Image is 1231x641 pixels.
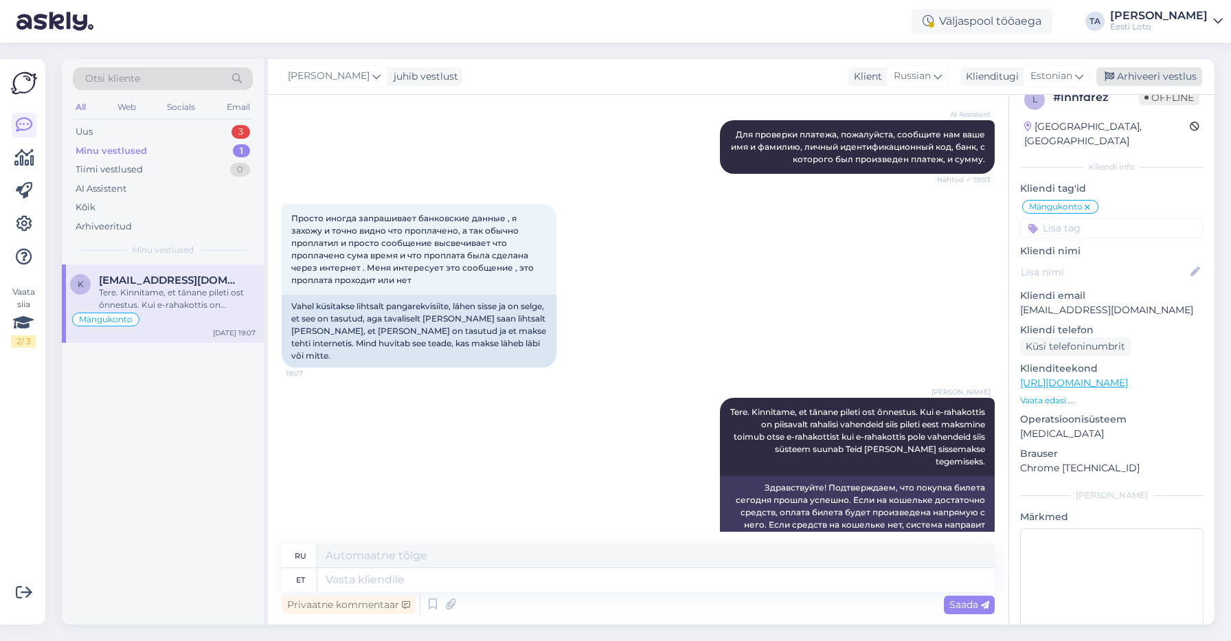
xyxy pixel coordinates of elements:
[224,98,253,116] div: Email
[76,201,95,214] div: Kõik
[213,328,256,338] div: [DATE] 19:07
[1110,10,1223,32] a: [PERSON_NAME]Eesti Loto
[296,568,305,592] div: et
[1020,361,1204,376] p: Klienditeekond
[282,596,416,614] div: Privaatne kommentaar
[1020,303,1204,317] p: [EMAIL_ADDRESS][DOMAIN_NAME]
[1020,289,1204,303] p: Kliendi email
[1020,427,1204,441] p: [MEDICAL_DATA]
[295,544,306,567] div: ru
[231,125,250,139] div: 3
[230,163,250,177] div: 0
[1020,376,1128,389] a: [URL][DOMAIN_NAME]
[99,286,256,311] div: Tere. Kinnitame, et tänane pileti ost õnnestus. Kui e-rahakottis on piisavalt rahalisi vahendeid ...
[286,368,337,379] span: 19:07
[720,476,995,549] div: Здравствуйте! Подтверждаем, что покупка билета сегодня прошла успешно. Если на кошельке достаточн...
[1020,244,1204,258] p: Kliendi nimi
[1020,323,1204,337] p: Kliendi telefon
[949,598,989,611] span: Saada
[730,407,987,466] span: Tere. Kinnitame, et tänane pileti ost õnnestus. Kui e-rahakottis on piisavalt rahalisi vahendeid ...
[1021,265,1188,280] input: Lisa nimi
[1032,94,1037,104] span: l
[1020,510,1204,524] p: Märkmed
[76,220,132,234] div: Arhiveeritud
[76,125,93,139] div: Uus
[1020,161,1204,173] div: Kliendi info
[76,163,143,177] div: Tiimi vestlused
[1030,69,1072,84] span: Estonian
[1085,12,1105,31] div: TA
[1020,489,1204,502] div: [PERSON_NAME]
[11,70,37,96] img: Askly Logo
[848,69,882,84] div: Klient
[79,315,133,324] span: Mängukonto
[1020,394,1204,407] p: Vaata edasi ...
[1053,89,1139,106] div: # lnnfdrez
[1024,120,1190,148] div: [GEOGRAPHIC_DATA], [GEOGRAPHIC_DATA]
[1020,218,1204,238] input: Lisa tag
[894,69,931,84] span: Russian
[76,182,126,196] div: AI Assistent
[1096,67,1202,86] div: Arhiveeri vestlus
[931,387,991,397] span: [PERSON_NAME]
[1020,181,1204,196] p: Kliendi tag'id
[1020,412,1204,427] p: Operatsioonisüsteem
[912,9,1052,34] div: Väljaspool tööaega
[1020,447,1204,461] p: Brauser
[939,109,991,120] span: AI Assistent
[78,279,84,289] span: k
[233,144,250,158] div: 1
[731,129,987,164] span: Для проверки платежа, пожалуйста, сообщите нам ваше имя и фамилию, личный идентификационный код, ...
[115,98,139,116] div: Web
[1020,337,1131,356] div: Küsi telefoninumbrit
[73,98,89,116] div: All
[937,175,991,185] span: Nähtud ✓ 19:03
[1110,21,1208,32] div: Eesti Loto
[85,71,140,86] span: Otsi kliente
[1139,90,1199,105] span: Offline
[11,335,36,348] div: 2 / 3
[288,69,370,84] span: [PERSON_NAME]
[282,295,556,368] div: Vahel küsitakse lihtsalt pangarekvisiite, lähen sisse ja on selge, et see on tasutud, aga tavalis...
[291,213,536,285] span: Просто иногда запрашивает банковские данные , я захожу и точно видно что проплачено, а так обычно...
[132,244,194,256] span: Minu vestlused
[76,144,147,158] div: Minu vestlused
[388,69,458,84] div: juhib vestlust
[164,98,198,116] div: Socials
[1020,461,1204,475] p: Chrome [TECHNICAL_ID]
[11,286,36,348] div: Vaata siia
[99,274,242,286] span: kozatskaya8285@gmail.com
[1110,10,1208,21] div: [PERSON_NAME]
[1029,203,1083,211] span: Mängukonto
[960,69,1019,84] div: Klienditugi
